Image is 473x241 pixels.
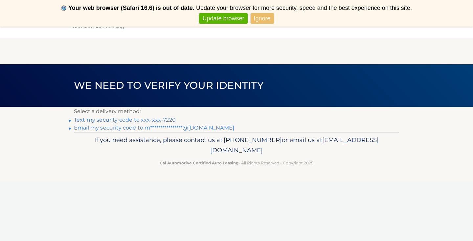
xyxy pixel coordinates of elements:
[199,13,247,24] a: Update browser
[74,79,263,91] span: We need to verify your identity
[68,5,194,11] b: Your web browser (Safari 16.6) is out of date.
[160,160,238,165] strong: Cal Automotive Certified Auto Leasing
[196,5,412,11] span: Update your browser for more security, speed and the best experience on this site.
[74,117,176,123] a: Text my security code to xxx-xxx-7220
[78,159,395,166] p: - All Rights Reserved - Copyright 2025
[78,135,395,156] p: If you need assistance, please contact us at: or email us at
[224,136,282,144] span: [PHONE_NUMBER]
[251,13,274,24] a: Ignore
[74,107,399,116] p: Select a delivery method:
